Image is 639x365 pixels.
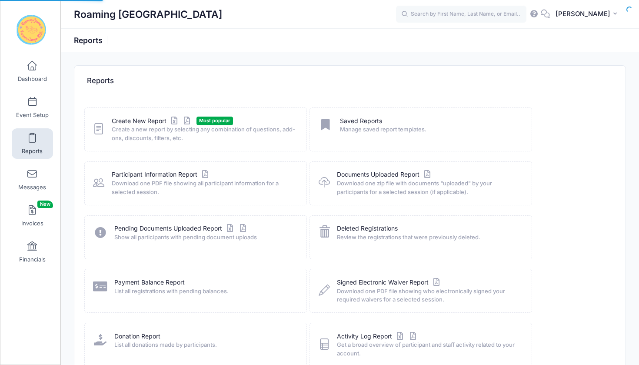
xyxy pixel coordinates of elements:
a: Activity Log Report [337,332,418,341]
span: [PERSON_NAME] [556,9,610,19]
span: New [37,201,53,208]
span: Most popular [196,117,233,125]
span: Financials [19,256,46,263]
span: Event Setup [16,111,49,119]
span: List all registrations with pending balances. [114,287,295,296]
a: Documents Uploaded Report [337,170,433,179]
a: Event Setup [12,92,53,123]
a: Pending Documents Uploaded Report [114,224,248,233]
span: Reports [22,147,43,155]
a: Deleted Registrations [337,224,398,233]
span: List all donations made by participants. [114,341,295,349]
span: Download one PDF file showing all participant information for a selected session. [112,179,295,196]
a: Create New Report [112,117,193,126]
h4: Reports [87,69,114,94]
span: Get a broad overview of participant and staff activity related to your account. [337,341,520,358]
a: Financials [12,237,53,267]
a: Participant Information Report [112,170,210,179]
a: InvoicesNew [12,201,53,231]
a: Signed Electronic Waiver Report [337,278,442,287]
a: Donation Report [114,332,160,341]
input: Search by First Name, Last Name, or Email... [396,6,526,23]
a: Payment Balance Report [114,278,185,287]
span: Show all participants with pending document uploads [114,233,295,242]
a: Saved Reports [340,117,382,126]
a: Reports [12,128,53,159]
span: Messages [18,184,46,191]
h1: Roaming [GEOGRAPHIC_DATA] [74,4,222,24]
span: Download one PDF file showing who electronically signed your required waivers for a selected sess... [337,287,520,304]
h1: Reports [74,36,110,45]
button: [PERSON_NAME] [550,4,626,24]
a: Dashboard [12,56,53,87]
span: Invoices [21,220,43,227]
span: Dashboard [18,75,47,83]
span: Manage saved report templates. [340,125,521,134]
img: Roaming Gnome Theatre [15,13,47,46]
span: Download one zip file with documents "uploaded" by your participants for a selected session (if a... [337,179,520,196]
a: Messages [12,164,53,195]
a: Roaming Gnome Theatre [0,9,61,50]
span: Review the registrations that were previously deleted. [337,233,520,242]
span: Create a new report by selecting any combination of questions, add-ons, discounts, filters, etc. [112,125,295,142]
